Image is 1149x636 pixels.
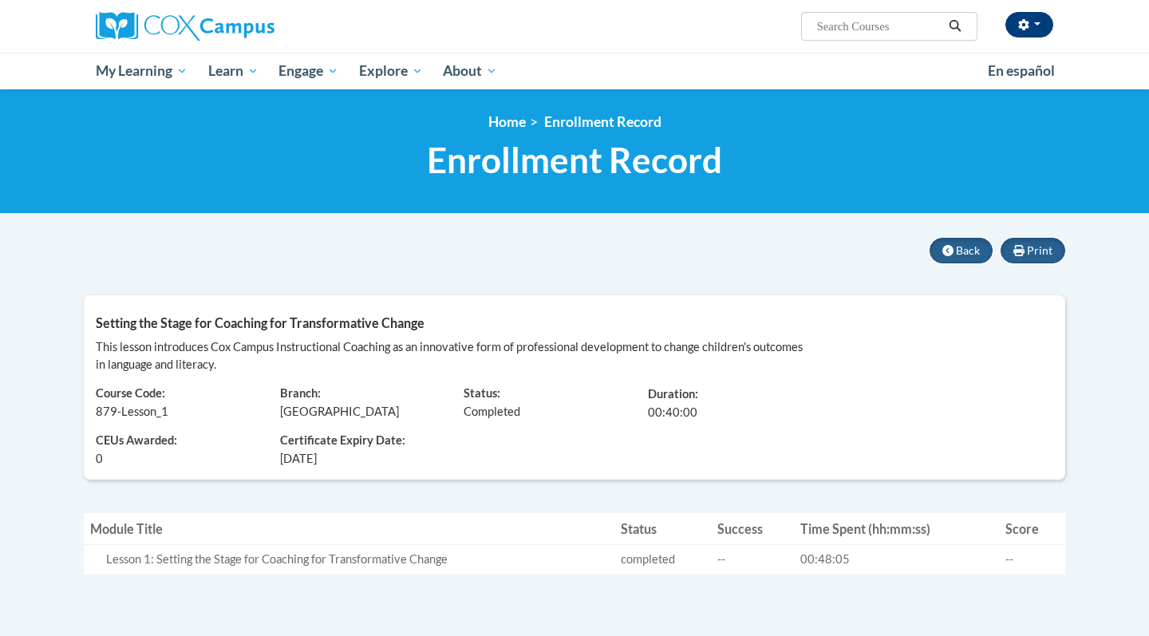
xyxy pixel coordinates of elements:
span: Print [1027,243,1052,257]
td: completed [614,545,710,575]
th: Module Title [84,513,614,545]
span: This lesson introduces Cox Campus Instructional Coaching as an innovative form of professional de... [96,340,803,371]
a: My Learning [85,53,198,89]
span: Status: [464,386,500,400]
span: My Learning [96,61,188,81]
button: Print [1001,238,1065,263]
span: Branch: [280,386,321,400]
span: Engage [278,61,338,81]
td: -- [711,545,795,575]
button: Account Settings [1005,12,1053,38]
div: Main menu [72,53,1077,89]
a: Engage [268,53,349,89]
button: Search [943,17,967,36]
span: About [443,61,497,81]
span: Explore [359,61,423,81]
span: [DATE] [280,450,317,468]
img: Cox Campus [96,12,274,41]
a: En español [977,54,1065,88]
div: -- [1005,551,1059,568]
th: Time Spent (hh:mm:ss) [794,513,999,545]
input: Search Courses [815,17,943,36]
button: Back [930,238,993,263]
a: Explore [349,53,433,89]
span: Completed [464,405,520,418]
span: Enrollment Record [544,113,661,130]
span: Certificate Expiry Date: [280,433,440,450]
span: CEUs Awarded: [96,433,256,450]
div: Lesson 1: Setting the Stage for Coaching for Transformative Change [106,551,608,568]
td: 00:48:05 [794,545,999,575]
a: Home [488,113,526,130]
span: [GEOGRAPHIC_DATA] [280,405,399,418]
span: 00:40:00 [648,405,697,419]
span: Course Code: [96,386,165,400]
span: Enrollment Record [427,139,722,181]
th: Success [711,513,795,545]
a: About [433,53,508,89]
span: Learn [208,61,259,81]
span: En español [988,62,1055,79]
th: Score [999,513,1065,545]
span: 0 [96,450,103,468]
a: Cox Campus [96,12,399,41]
th: Status [614,513,710,545]
span: Back [956,243,980,257]
span: Setting the Stage for Coaching for Transformative Change [96,315,424,330]
span: Duration: [648,387,698,401]
a: Learn [198,53,269,89]
span: 879-Lesson_1 [96,405,168,418]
